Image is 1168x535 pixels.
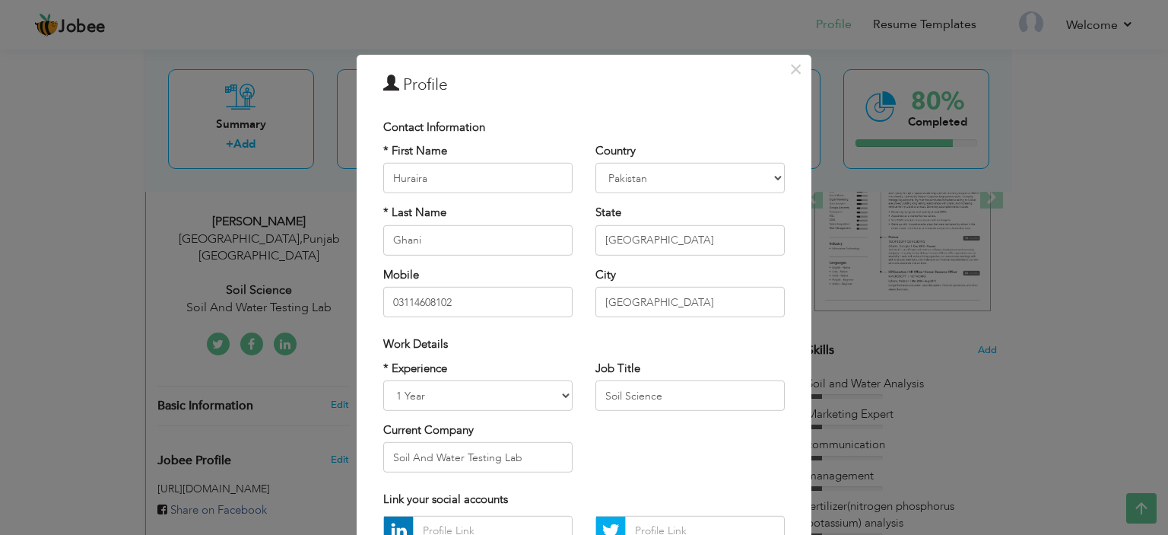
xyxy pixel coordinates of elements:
[383,492,508,507] span: Link your social accounts
[789,55,802,82] span: ×
[595,205,621,221] label: State
[383,336,448,352] span: Work Details
[383,360,447,376] label: * Experience
[595,267,616,283] label: City
[383,422,474,438] label: Current Company
[383,119,485,134] span: Contact Information
[383,267,419,283] label: Mobile
[383,205,446,221] label: * Last Name
[595,143,636,159] label: Country
[383,73,785,96] h3: Profile
[383,143,447,159] label: * First Name
[783,56,808,81] button: Close
[595,360,640,376] label: Job Title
